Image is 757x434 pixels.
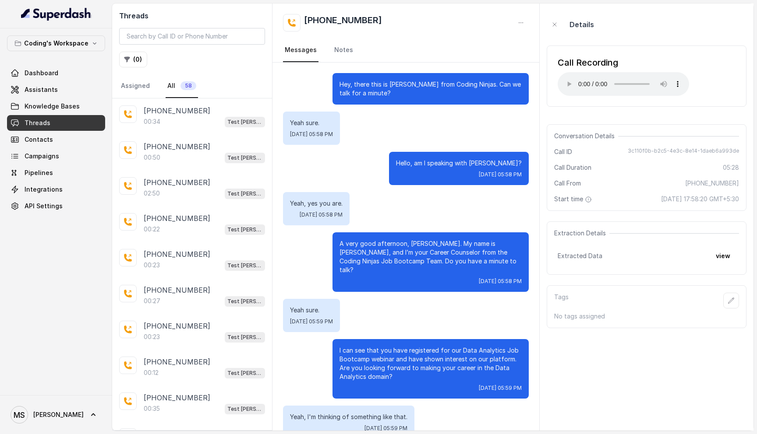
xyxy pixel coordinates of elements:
p: Test [PERSON_NAME] [227,261,262,270]
a: Assigned [119,74,152,98]
p: Test [PERSON_NAME] [227,369,262,378]
span: [DATE] 05:59 PM [290,318,333,325]
p: No tags assigned [554,312,739,321]
a: Pipelines [7,165,105,181]
a: Contacts [7,132,105,147]
p: Test [PERSON_NAME] [227,405,262,413]
p: Yeah, I'm thinking of something like that. [290,413,407,421]
p: Test [PERSON_NAME] [227,189,262,198]
span: [DATE] 05:58 PM [290,131,333,138]
nav: Tabs [283,38,529,62]
nav: Tabs [119,74,265,98]
p: Yeah, yes you are. [290,199,343,208]
span: Pipelines [25,168,53,177]
input: Search by Call ID or Phone Number [119,28,265,45]
p: Coding's Workspace [24,38,88,49]
p: 00:22 [144,225,160,234]
span: Dashboard [25,69,58,77]
span: [DATE] 05:58 PM [479,171,522,178]
p: 00:23 [144,332,160,341]
span: [DATE] 05:58 PM [479,278,522,285]
a: Dashboard [7,65,105,81]
p: Hello, am I speaking with [PERSON_NAME]? [396,159,522,168]
div: Call Recording [558,56,689,69]
span: [DATE] 05:58 PM [300,211,343,218]
a: Integrations [7,182,105,197]
span: [PHONE_NUMBER] [685,179,739,188]
p: [PHONE_NUMBER] [144,285,210,295]
audio: Your browser does not support the audio element. [558,72,689,96]
p: [PHONE_NUMBER] [144,177,210,188]
p: [PHONE_NUMBER] [144,105,210,116]
span: Extracted Data [558,252,602,260]
button: view [711,248,736,264]
a: Campaigns [7,148,105,164]
p: 02:50 [144,189,160,198]
h2: Threads [119,10,265,21]
p: [PHONE_NUMBER] [144,357,210,367]
p: [PHONE_NUMBER] [144,321,210,331]
span: [DATE] 05:59 PM [364,425,407,432]
span: Assistants [25,85,58,94]
p: [PHONE_NUMBER] [144,141,210,152]
span: Call ID [554,147,572,156]
span: Extraction Details [554,229,609,238]
p: [PHONE_NUMBER] [144,392,210,403]
a: Knowledge Bases [7,98,105,114]
h2: [PHONE_NUMBER] [304,14,382,31]
button: (0) [119,52,147,67]
span: [PERSON_NAME] [33,410,84,419]
span: Integrations [25,185,63,194]
a: Notes [333,38,355,62]
span: Threads [25,119,50,127]
span: 58 [180,81,196,90]
p: Test [PERSON_NAME] [227,333,262,342]
span: [DATE] 05:59 PM [479,385,522,392]
p: 00:12 [144,368,159,377]
span: Campaigns [25,152,59,161]
button: Coding's Workspace [7,35,105,51]
p: Yeah sure. [290,306,333,315]
a: [PERSON_NAME] [7,402,105,427]
p: Details [570,19,594,30]
span: Call From [554,179,581,188]
a: API Settings [7,198,105,214]
p: A very good afternoon, [PERSON_NAME]. My name is [PERSON_NAME], and I’m your Career Counselor fro... [340,239,522,274]
a: All58 [166,74,198,98]
a: Messages [283,38,318,62]
span: API Settings [25,202,63,210]
p: Test [PERSON_NAME] [227,297,262,306]
span: Start time [554,195,594,203]
span: Knowledge Bases [25,102,80,111]
p: 00:35 [144,404,160,413]
p: Test [PERSON_NAME] [227,154,262,162]
p: [PHONE_NUMBER] [144,249,210,259]
p: I can see that you have registered for our Data Analytics Job Bootcamp webinar and have shown int... [340,346,522,381]
p: 00:23 [144,261,160,269]
span: [DATE] 17:58:20 GMT+5:30 [661,195,739,203]
span: Conversation Details [554,132,618,140]
a: Threads [7,115,105,131]
p: Tags [554,293,569,308]
p: 00:34 [144,117,160,126]
span: Contacts [25,135,53,144]
text: MS [14,410,25,420]
p: Test [PERSON_NAME] [227,225,262,234]
p: 00:27 [144,297,160,305]
p: 00:50 [144,153,160,162]
p: Yeah sure. [290,119,333,127]
span: Call Duration [554,163,591,172]
p: Test [PERSON_NAME] [227,118,262,126]
p: Hey, there this is [PERSON_NAME] from Coding Ninjas. Can we talk for a minute? [340,80,522,98]
a: Assistants [7,82,105,98]
span: 05:28 [723,163,739,172]
span: 3c110f0b-b2c5-4e3c-8e14-1daeb6a993de [628,147,739,156]
p: [PHONE_NUMBER] [144,213,210,224]
img: light.svg [21,7,92,21]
